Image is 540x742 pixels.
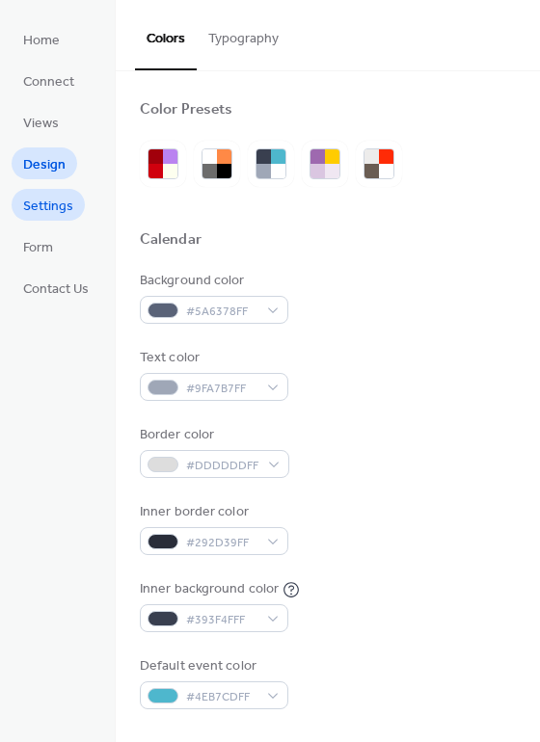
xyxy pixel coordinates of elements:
div: Border color [140,425,285,445]
div: Background color [140,271,284,291]
span: #4EB7CDFF [186,687,257,707]
div: Text color [140,348,284,368]
a: Contact Us [12,272,100,304]
span: #9FA7B7FF [186,379,257,399]
a: Home [12,23,71,55]
span: Design [23,155,66,175]
a: Form [12,230,65,262]
span: Connect [23,72,74,93]
span: Contact Us [23,279,89,300]
a: Connect [12,65,86,96]
a: Views [12,106,70,138]
span: #5A6378FF [186,302,257,322]
span: Form [23,238,53,258]
div: Color Presets [140,100,232,120]
a: Settings [12,189,85,221]
span: #DDDDDDFF [186,456,258,476]
a: Design [12,147,77,179]
div: Default event color [140,656,284,676]
span: Settings [23,197,73,217]
span: Views [23,114,59,134]
span: #393F4FFF [186,610,257,630]
div: Inner background color [140,579,279,599]
span: #292D39FF [186,533,257,553]
span: Home [23,31,60,51]
div: Inner border color [140,502,284,522]
div: Calendar [140,230,202,251]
